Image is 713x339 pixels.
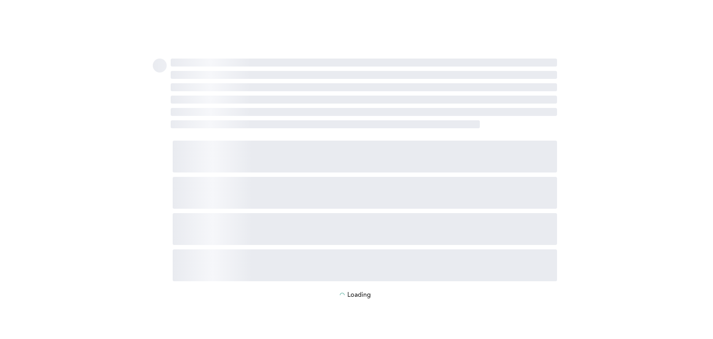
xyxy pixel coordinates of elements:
[347,292,371,299] p: Loading
[173,177,557,209] span: ‌
[171,71,557,79] span: ‌
[171,108,557,116] span: ‌
[153,59,167,73] span: ‌
[171,96,557,104] span: ‌
[171,83,557,91] span: ‌
[173,141,557,172] span: ‌
[173,213,557,245] span: ‌
[173,249,557,281] span: ‌
[171,120,480,128] span: ‌
[171,59,557,67] span: ‌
